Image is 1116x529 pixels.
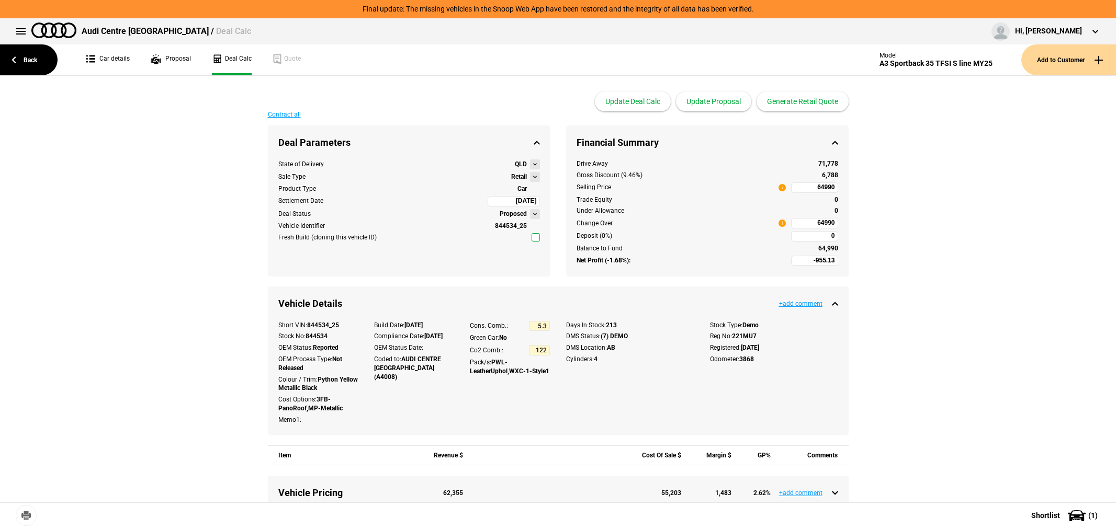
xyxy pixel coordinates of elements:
[374,355,454,381] div: Coded to:
[757,91,849,111] button: Generate Retail Quote
[470,346,503,355] div: Co2 Comb.:
[710,321,838,330] div: Stock Type:
[268,125,550,159] div: Deal Parameters
[577,183,611,192] div: Selling Price
[880,59,993,68] div: A3 Sportback 35 TFSI S line MY25
[566,343,694,352] div: DMS Location:
[470,358,550,376] div: Pack/s:
[278,486,413,499] div: Vehicle Pricing
[791,218,838,228] input: 64990
[517,185,527,192] strong: Car
[779,220,786,227] span: i
[529,321,550,331] input: 5.3
[636,446,681,465] div: Cost Of Sale $
[601,332,628,340] strong: (7) DEMO
[577,232,786,240] div: Deposit (0%)
[529,345,550,355] input: 122
[692,446,731,465] div: Margin $
[577,219,613,228] div: Change Over
[278,355,358,373] div: OEM Process Type:
[710,343,838,352] div: Registered:
[278,375,358,393] div: Colour / Trim:
[818,245,838,252] strong: 64,990
[278,233,377,242] div: Fresh Build (cloning this vehicle ID)
[499,334,507,341] strong: No
[306,332,328,340] strong: 844534
[307,321,339,329] strong: 844534_25
[1016,502,1116,528] button: Shortlist(1)
[424,446,463,465] div: Revenue $
[268,286,849,320] div: Vehicle Details
[791,256,838,266] input: -955.13
[278,172,306,181] div: Sale Type
[278,396,343,412] strong: 3FB-PanoRoof,MP-Metallic
[278,210,311,218] div: Deal Status
[715,489,731,497] strong: 1,483
[566,125,849,159] div: Financial Summary
[835,207,838,214] strong: 0
[151,44,191,75] a: Proposal
[741,344,759,351] strong: [DATE]
[443,489,463,497] strong: 62,355
[1021,44,1116,75] button: Add to Customer
[822,171,838,179] strong: 6,788
[268,111,301,118] button: Contract all
[278,321,358,330] div: Short VIN:
[791,231,838,241] input: 0
[710,332,838,341] div: Reg No:
[835,196,838,203] strong: 0
[743,489,771,498] div: 2.62 %
[742,321,759,329] strong: Demo
[424,332,443,340] strong: [DATE]
[278,197,323,205] div: Settlement Date
[278,222,325,231] div: Vehicle Identifier
[577,256,630,265] strong: Net Profit (-1.68%):
[566,355,694,364] div: Cylinders:
[779,301,822,307] button: +add comment
[278,160,324,169] div: State of Delivery
[500,210,527,218] strong: Proposed
[278,343,358,352] div: OEM Status:
[488,196,540,206] input: 12/09/2025
[515,160,527,169] strong: QLD
[676,91,751,111] button: Update Proposal
[374,343,454,352] div: OEM Status Date:
[577,171,786,180] div: Gross Discount (9.46%)
[470,359,549,375] strong: PWL-LeatherUphol,WXC-1-Style1
[566,321,694,330] div: Days In Stock:
[880,52,993,59] div: Model
[1015,26,1082,37] div: Hi, [PERSON_NAME]
[374,321,454,330] div: Build Date:
[313,344,339,351] strong: Reported
[404,321,423,329] strong: [DATE]
[212,44,252,75] a: Deal Calc
[31,22,76,38] img: audi.png
[710,355,838,364] div: Odometer:
[606,321,617,329] strong: 213
[818,160,838,167] strong: 71,778
[607,344,615,351] strong: AB
[86,44,130,75] a: Car details
[374,355,441,381] strong: AUDI CENTRE [GEOGRAPHIC_DATA] (A4008)
[374,332,454,341] div: Compliance Date:
[1088,512,1098,519] span: ( 1 )
[594,355,598,363] strong: 4
[779,490,822,496] button: +add comment
[577,244,786,253] div: Balance to Fund
[732,332,757,340] strong: 221MU7
[739,355,754,363] strong: 3868
[216,26,251,36] span: Deal Calc
[278,395,358,413] div: Cost Options:
[495,222,527,229] strong: 844534_25
[278,446,413,465] div: Item
[661,489,681,497] strong: 55,203
[278,355,342,372] strong: Not Released
[577,195,786,204] div: Trade Equity
[82,26,251,37] div: Audi Centre [GEOGRAPHIC_DATA] /
[1031,512,1060,519] span: Shortlist
[470,333,550,342] div: Green Car:
[511,172,527,181] strong: Retail
[577,159,786,168] div: Drive Away
[779,184,786,191] span: i
[595,91,671,111] button: Update Deal Calc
